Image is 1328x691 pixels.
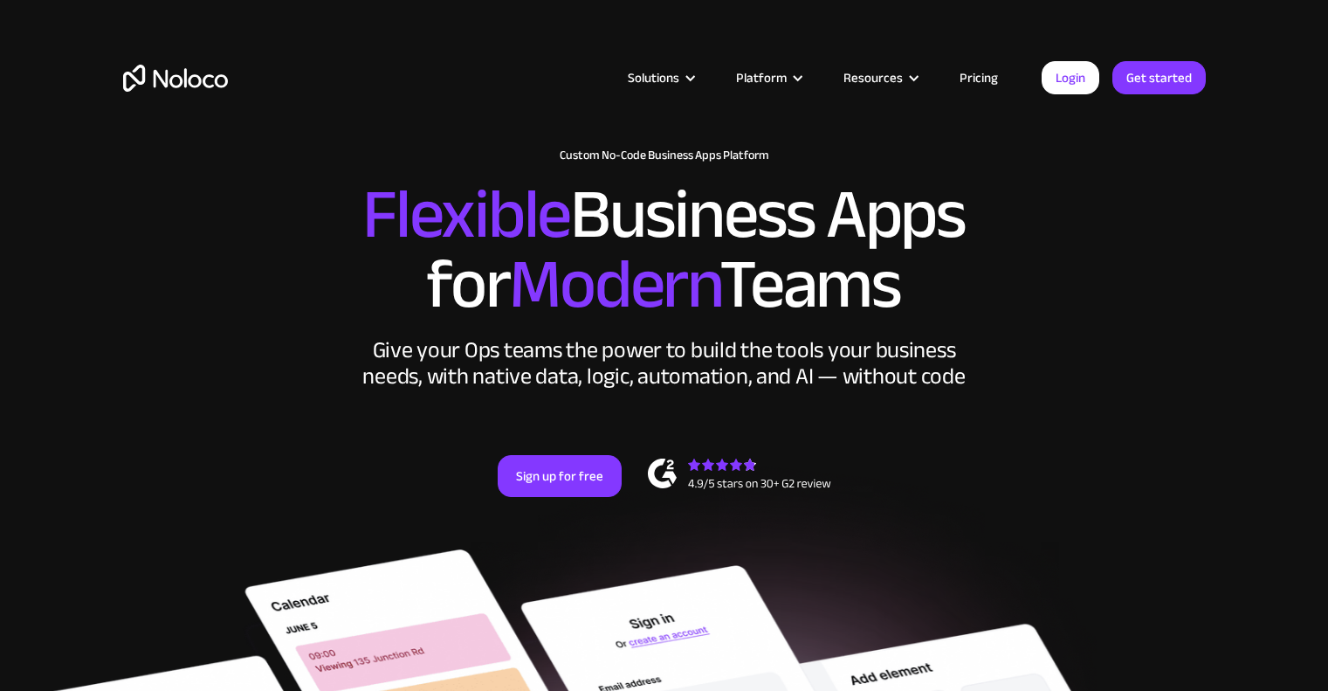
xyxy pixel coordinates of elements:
div: Platform [736,66,787,89]
div: Solutions [628,66,679,89]
span: Flexible [362,149,570,280]
a: home [123,65,228,92]
span: Modern [509,219,719,349]
div: Solutions [606,66,714,89]
div: Resources [822,66,938,89]
div: Resources [843,66,903,89]
a: Sign up for free [498,455,622,497]
div: Give your Ops teams the power to build the tools your business needs, with native data, logic, au... [359,337,970,390]
a: Get started [1112,61,1206,94]
div: Platform [714,66,822,89]
a: Pricing [938,66,1020,89]
a: Login [1042,61,1099,94]
h2: Business Apps for Teams [123,180,1206,320]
